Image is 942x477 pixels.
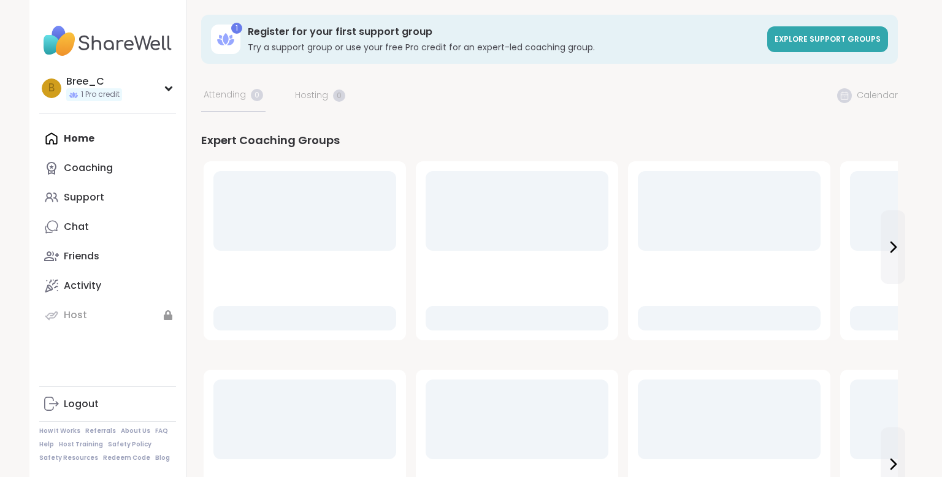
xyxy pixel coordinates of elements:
[248,41,760,53] h3: Try a support group or use your free Pro credit for an expert-led coaching group.
[39,183,176,212] a: Support
[231,23,242,34] div: 1
[103,454,150,462] a: Redeem Code
[64,308,87,322] div: Host
[121,427,150,435] a: About Us
[64,397,99,411] div: Logout
[85,427,116,435] a: Referrals
[64,161,113,175] div: Coaching
[39,300,176,330] a: Host
[201,132,898,149] div: Expert Coaching Groups
[39,242,176,271] a: Friends
[248,25,760,39] h3: Register for your first support group
[39,454,98,462] a: Safety Resources
[39,153,176,183] a: Coaching
[39,389,176,419] a: Logout
[39,20,176,63] img: ShareWell Nav Logo
[64,191,104,204] div: Support
[64,220,89,234] div: Chat
[39,440,54,449] a: Help
[108,440,151,449] a: Safety Policy
[39,427,80,435] a: How It Works
[155,427,168,435] a: FAQ
[767,26,888,52] a: Explore support groups
[59,440,103,449] a: Host Training
[66,75,122,88] div: Bree_C
[48,80,55,96] span: B
[39,212,176,242] a: Chat
[64,250,99,263] div: Friends
[64,279,101,292] div: Activity
[39,271,176,300] a: Activity
[775,34,881,44] span: Explore support groups
[81,90,120,100] span: 1 Pro credit
[155,454,170,462] a: Blog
